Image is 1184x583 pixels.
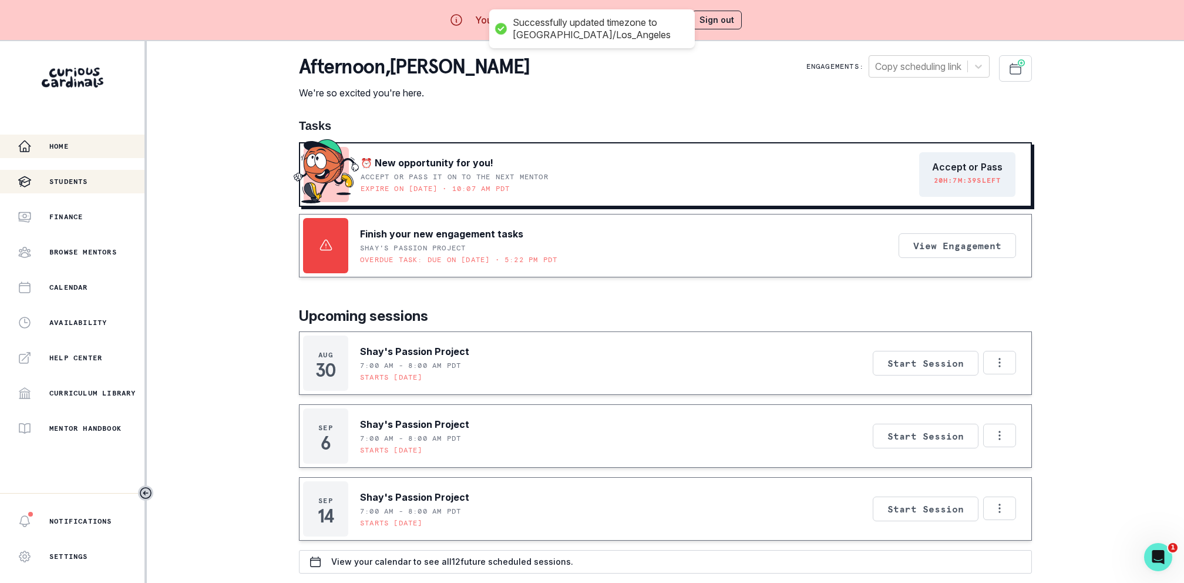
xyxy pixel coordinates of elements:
button: Options [983,497,1016,520]
p: Aug [318,350,333,360]
p: Calendar [49,283,88,292]
p: 6 [321,437,331,449]
span: 1 [1168,543,1178,552]
p: Sep [318,423,333,433]
p: You are impersonating [PERSON_NAME] [475,13,654,27]
p: Starts [DATE] [360,445,423,455]
p: Mentor Handbook [49,424,122,433]
h1: Tasks [299,119,1032,133]
button: View Engagement [899,233,1016,258]
button: Accept or Pass20H:7M:39Sleft [919,152,1015,196]
p: 14 [318,510,334,522]
button: Toggle sidebar [138,485,153,501]
button: Sign out [692,11,742,29]
p: Overdue task: Due on [DATE] • 5:22 PM PDT [360,255,557,264]
button: Options [983,351,1016,374]
button: Schedule Sessions [999,55,1032,82]
p: 7:00 AM - 8:00 AM PDT [360,434,461,443]
p: 7:00 AM - 8:00 AM PDT [360,361,461,370]
iframe: Intercom live chat [1144,543,1172,571]
p: Settings [49,552,88,561]
div: Successfully updated timezone to [GEOGRAPHIC_DATA]/Los_Angeles [513,16,683,41]
p: Browse Mentors [49,247,117,257]
p: 20 H: 7 M: 39 S left [934,176,1001,185]
p: Shay's Passion Project [360,243,466,253]
p: Finance [49,212,83,222]
p: Shay's Passion Project [360,344,469,358]
button: Start Session [873,424,978,448]
p: Help Center [49,353,102,363]
p: 7:00 AM - 8:00 AM PDT [360,507,461,516]
p: Shay's Passion Project [360,490,469,504]
p: Starts [DATE] [360,373,423,382]
button: Start Session [873,497,978,521]
p: Engagements: [806,62,864,71]
button: Start Session [873,351,978,376]
p: Availability [49,318,107,327]
p: We're so excited you're here. [299,86,530,100]
button: Options [983,424,1016,447]
p: Home [49,142,69,151]
p: Shay's Passion Project [360,417,469,431]
p: Notifications [49,517,112,526]
p: Upcoming sessions [299,306,1032,327]
img: Curious Cardinals Logo [42,68,103,88]
p: Sep [318,496,333,505]
p: Accept or Pass [932,162,1003,173]
p: Accept or pass it on to the next mentor [361,172,549,182]
p: Starts [DATE] [360,518,423,528]
p: 30 [315,364,336,376]
p: afternoon , [PERSON_NAME] [299,55,530,79]
p: ⏰ New opportunity for you! [361,156,493,170]
p: Curriculum Library [49,388,136,398]
p: Students [49,177,88,186]
p: Expire on [DATE] • 10:07 AM PDT [361,184,510,193]
p: View your calendar to see all 12 future scheduled sessions. [331,557,573,567]
p: Finish your new engagement tasks [360,227,523,241]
